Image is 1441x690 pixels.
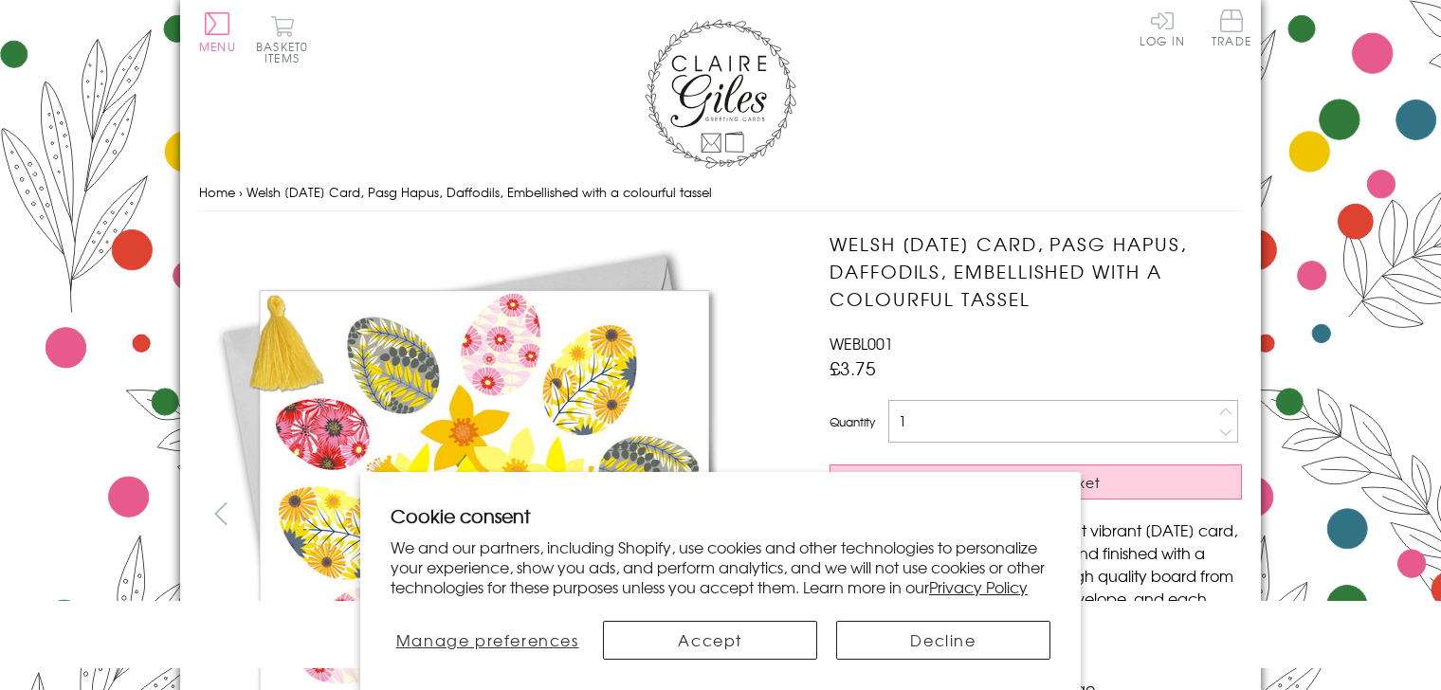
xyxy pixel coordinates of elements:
button: Basket0 items [256,15,308,64]
h1: Welsh [DATE] Card, Pasg Hapus, Daffodils, Embellished with a colourful tassel [830,230,1242,312]
a: Log In [1140,9,1185,46]
button: Manage preferences [391,621,584,660]
span: Trade [1212,9,1251,46]
span: Menu [199,38,236,55]
span: WEBL001 [830,332,893,354]
a: Privacy Policy [929,575,1028,598]
p: We and our partners, including Shopify, use cookies and other technologies to personalize your ex... [391,537,1050,596]
button: prev [199,492,242,535]
nav: breadcrumbs [199,173,1242,212]
button: Accept [603,621,817,660]
a: Home [199,183,235,201]
button: Add to Basket [830,464,1242,499]
a: Trade [1212,9,1251,50]
span: 0 items [264,38,308,66]
button: Decline [836,621,1050,660]
img: Claire Giles Greetings Cards [645,19,796,169]
label: Quantity [830,413,875,430]
span: › [239,183,243,201]
span: Welsh [DATE] Card, Pasg Hapus, Daffodils, Embellished with a colourful tassel [246,183,712,201]
h2: Cookie consent [391,502,1050,529]
span: £3.75 [830,354,876,381]
span: Manage preferences [396,628,579,651]
button: Menu [199,12,236,52]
